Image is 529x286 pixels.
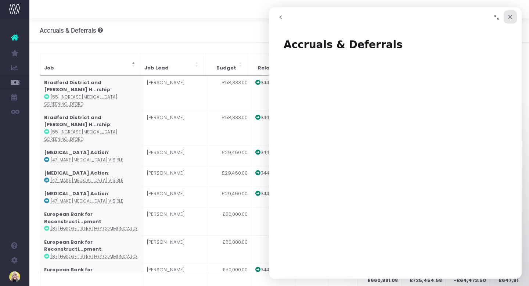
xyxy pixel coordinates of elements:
strong: Bradford District and [PERSON_NAME] H...rship [44,79,110,93]
td: £50,000.00 [207,208,251,236]
span: Budget [216,64,236,72]
td: 34426711A26 [251,146,295,167]
abbr: [47] Make epilepsy visible [51,157,123,163]
abbr: [87] EBRD GET Strategy Communications [51,226,139,232]
td: : [40,187,143,208]
th: Budget: Activate to sort [204,53,248,75]
td: £58,333.00 [207,76,251,111]
td: £58,333.00 [207,111,251,146]
td: £29,460.00 [207,167,251,187]
td: £29,460.00 [207,146,251,167]
abbr: [47] Make epilepsy visible [51,198,123,204]
strong: [MEDICAL_DATA] Action [44,169,108,176]
td: 34426711A56 [251,167,295,187]
strong: [MEDICAL_DATA] Action [44,149,108,156]
span: Job Lead [144,64,169,72]
td: [PERSON_NAME] [143,208,207,236]
th: Job Lead: Activate to sort [141,53,204,75]
abbr: [87] EBRD GET Strategy Communications [51,254,139,260]
td: [PERSON_NAME] [143,167,207,187]
th: Relation: Activate to sort [248,53,291,75]
h3: Accruals & Deferrals [40,27,103,34]
th: Job: Activate to invert sorting [40,53,140,75]
td: : [40,111,143,146]
abbr: [55] Increase cancer screening uptake In Bradford [44,129,117,142]
strong: European Bank for Reconstructi...pment [44,239,101,253]
td: £50,000.00 [207,235,251,263]
iframe: Intercom live chat [269,7,522,279]
abbr: [55] Increase cancer screening uptake In Bradford [44,94,117,107]
td: : [40,235,143,263]
td: [PERSON_NAME] [143,111,207,146]
td: 34426711A71 [251,187,295,208]
td: £29,460.00 [207,187,251,208]
td: : [40,76,143,111]
td: [PERSON_NAME] [143,146,207,167]
img: images/default_profile_image.png [9,271,20,282]
strong: [MEDICAL_DATA] Action [44,190,108,197]
strong: European Bank for Reconstructi...pment [44,211,101,225]
td: : [40,208,143,236]
td: [PERSON_NAME] [143,235,207,263]
strong: Bradford District and [PERSON_NAME] H...rship [44,114,110,128]
td: : [40,167,143,187]
strong: European Bank for Reconstructi...pment [44,266,101,280]
td: [PERSON_NAME] [143,76,207,111]
td: 34426711A57 [251,111,295,146]
span: Job [44,64,54,72]
td: 34426711A72 [251,76,295,111]
td: : [40,146,143,167]
abbr: [47] Make epilepsy visible [51,178,123,183]
span: Relation [258,64,280,72]
td: [PERSON_NAME] [143,187,207,208]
